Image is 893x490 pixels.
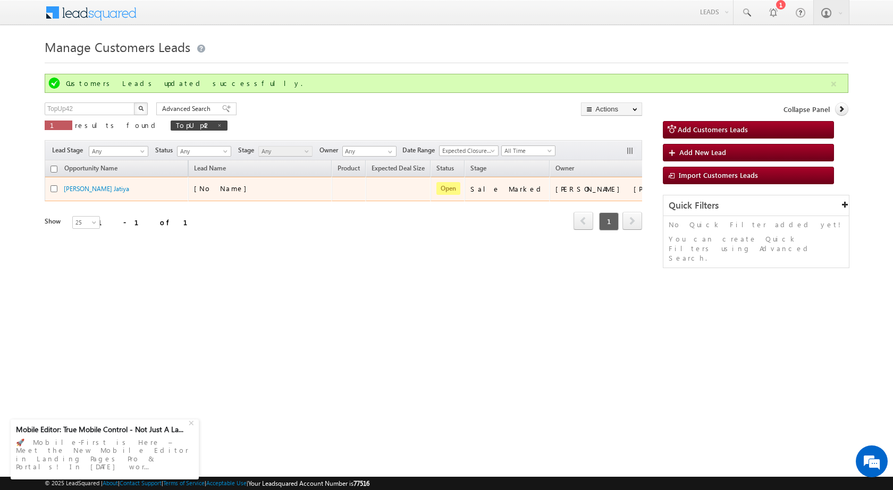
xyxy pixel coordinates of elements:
span: Stage [470,164,486,172]
a: Acceptable Use [206,479,247,486]
span: Add New Lead [679,148,726,157]
span: Manage Customers Leads [45,38,190,55]
span: 25 [73,218,101,227]
img: Search [138,106,144,111]
span: Import Customers Leads [679,170,758,179]
a: Expected Deal Size [366,162,430,176]
div: Sale Marked [470,184,545,194]
a: Show All Items [382,147,395,157]
span: Owner [555,164,574,172]
span: Any [178,147,228,156]
span: Collapse Panel [784,105,830,114]
div: Customers Leads updated successfully. [66,79,829,88]
a: Terms of Service [163,479,205,486]
span: next [622,212,642,230]
span: Expected Deal Size [372,164,425,172]
span: Your Leadsquared Account Number is [248,479,369,487]
input: Check all records [50,166,57,173]
a: Contact Support [120,479,162,486]
div: + [186,416,199,428]
a: All Time [501,145,555,156]
a: 25 [72,216,100,229]
span: All Time [502,146,552,156]
textarea: Type your message and hit 'Enter' [14,98,194,318]
span: [No Name] [194,184,252,193]
span: Product [338,164,360,172]
span: Lead Name [189,162,231,176]
span: Add Customers Leads [678,125,748,134]
span: Expected Closure Date [440,146,495,156]
a: prev [574,213,593,230]
span: results found [75,121,159,130]
div: Mobile Editor: True Mobile Control - Not Just A La... [16,425,187,434]
span: prev [574,212,593,230]
span: Advanced Search [162,104,214,114]
div: Minimize live chat window [174,5,200,31]
span: © 2025 LeadSquared | | | | | [45,478,369,488]
span: Any [89,147,145,156]
a: Status [431,162,459,176]
span: TopUp42 [176,121,212,130]
span: Lead Stage [52,145,87,155]
span: Status [155,145,177,155]
div: 🚀 Mobile-First is Here – Meet the New Mobile Editor in Landing Pages Pro & Portals! In [DATE] wor... [16,435,193,474]
a: Expected Closure Date [439,145,499,156]
span: Date Range [402,145,439,155]
span: Open [436,182,460,195]
span: Owner [319,145,342,155]
a: About [103,479,118,486]
a: Stage [465,162,492,176]
img: d_60004797649_company_0_60004797649 [18,56,45,70]
a: next [622,213,642,230]
a: Any [89,146,148,157]
a: [PERSON_NAME] Jatiya [64,185,129,193]
div: Chat with us now [55,56,179,70]
input: Type to Search [342,146,397,157]
div: Show [45,217,64,226]
span: 1 [599,212,619,230]
span: Stage [238,145,258,155]
a: Opportunity Name [59,162,123,176]
button: Actions [581,102,642,116]
div: [PERSON_NAME] [PERSON_NAME] [555,184,662,194]
a: Any [258,146,313,157]
p: You can create Quick Filters using Advanced Search. [669,234,844,263]
div: 1 - 1 of 1 [98,216,200,228]
a: Any [177,146,231,157]
span: 1 [50,121,67,130]
span: Any [259,147,309,156]
p: No Quick Filter added yet! [669,220,844,229]
em: Start Chat [145,327,193,341]
span: Opportunity Name [64,164,117,172]
span: 77516 [353,479,369,487]
div: Quick Filters [663,195,849,216]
